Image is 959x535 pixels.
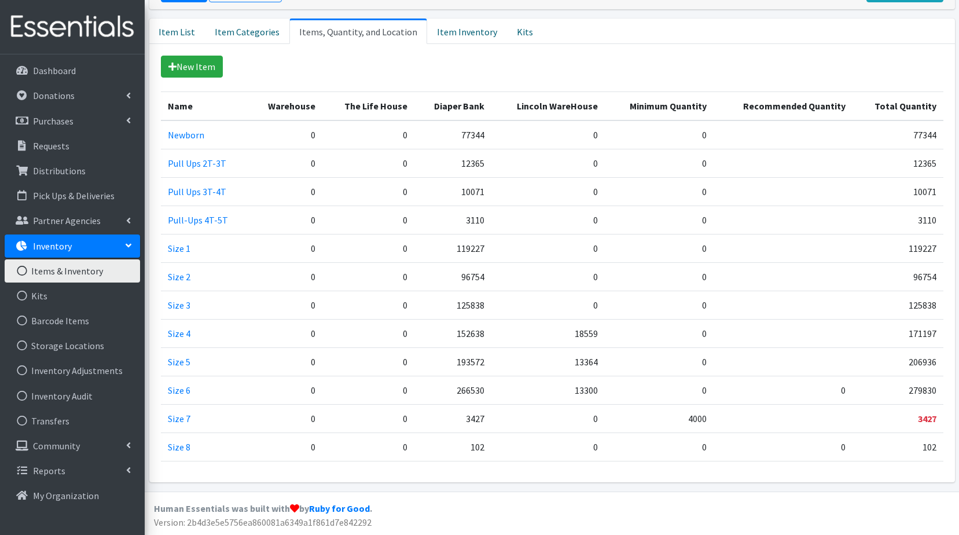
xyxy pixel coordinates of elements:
th: Minimum Quantity [605,91,714,120]
td: 0 [491,262,605,291]
th: Name [161,91,249,120]
td: 0 [605,120,714,149]
td: 0 [322,319,414,347]
td: 0 [249,149,323,177]
strong: Human Essentials was built with by . [154,503,372,514]
p: Requests [33,140,69,152]
a: Size 3 [168,299,190,311]
td: 0 [605,291,714,319]
td: 0 [249,291,323,319]
td: 0 [322,291,414,319]
a: Dashboard [5,59,140,82]
td: 0 [605,234,714,262]
p: Purchases [33,115,74,127]
th: Warehouse [249,91,323,120]
a: Size 6 [168,384,190,396]
a: Kits [5,284,140,307]
th: The Life House [322,91,414,120]
td: 0 [322,376,414,404]
td: 0 [249,347,323,376]
a: Pull Ups 2T-3T [168,157,226,169]
td: 77344 [853,120,943,149]
td: 125838 [414,291,491,319]
p: Distributions [33,165,86,177]
a: Inventory Adjustments [5,359,140,382]
a: Kits [507,19,543,44]
td: 0 [714,376,853,404]
p: Reports [33,465,65,477]
td: 13364 [491,347,605,376]
a: My Organization [5,484,140,507]
a: Storage Locations [5,334,140,357]
td: 0 [605,177,714,206]
td: 0 [322,262,414,291]
a: Item List [149,19,205,44]
th: Lincoln WareHouse [491,91,605,120]
a: Partner Agencies [5,209,140,232]
a: Transfers [5,409,140,433]
td: 0 [322,177,414,206]
a: Size 2 [168,271,190,283]
td: 0 [605,149,714,177]
a: Requests [5,134,140,157]
td: 12365 [414,149,491,177]
td: 0 [322,149,414,177]
td: 0 [605,319,714,347]
a: Size 4 [168,328,190,339]
td: 125838 [853,291,943,319]
td: 0 [714,433,853,461]
td: 266530 [414,376,491,404]
td: 0 [491,291,605,319]
td: 3427 [853,404,943,433]
a: Items & Inventory [5,259,140,283]
td: 0 [322,433,414,461]
p: Dashboard [33,65,76,76]
td: 0 [249,433,323,461]
td: 193572 [414,347,491,376]
td: 0 [605,206,714,234]
td: 119227 [853,234,943,262]
td: 96754 [414,262,491,291]
a: Inventory Audit [5,384,140,408]
a: Item Inventory [427,19,507,44]
td: 3110 [414,206,491,234]
td: 206936 [853,347,943,376]
td: 0 [322,347,414,376]
td: 96754 [853,262,943,291]
td: 12365 [853,149,943,177]
td: 0 [249,262,323,291]
p: Donations [33,90,75,101]
a: Pull Ups 3T-4T [168,186,226,197]
td: 0 [249,234,323,262]
td: 77344 [414,120,491,149]
td: 0 [249,376,323,404]
a: Newborn [168,129,204,141]
td: 0 [322,234,414,262]
a: Size 5 [168,356,190,368]
a: Distributions [5,159,140,182]
td: 10071 [853,177,943,206]
td: 0 [491,120,605,149]
a: Size 1 [168,243,190,254]
td: 0 [491,433,605,461]
a: Barcode Items [5,309,140,332]
a: Item Categories [205,19,289,44]
img: HumanEssentials [5,8,140,46]
a: Items, Quantity, and Location [289,19,427,44]
td: 0 [605,433,714,461]
td: 0 [605,376,714,404]
td: 4000 [605,404,714,433]
th: Recommended Quantity [714,91,853,120]
a: Pull-Ups 4T-5T [168,214,228,226]
a: Purchases [5,109,140,133]
td: 102 [414,433,491,461]
td: 0 [249,206,323,234]
td: 0 [249,319,323,347]
p: Partner Agencies [33,215,101,226]
span: Version: 2b4d3e5e5756ea860081a6349a1f861d7e842292 [154,516,372,528]
td: 0 [605,262,714,291]
a: Size 7 [168,413,190,424]
td: 0 [491,149,605,177]
a: Inventory [5,234,140,258]
a: Size 8 [168,441,190,453]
